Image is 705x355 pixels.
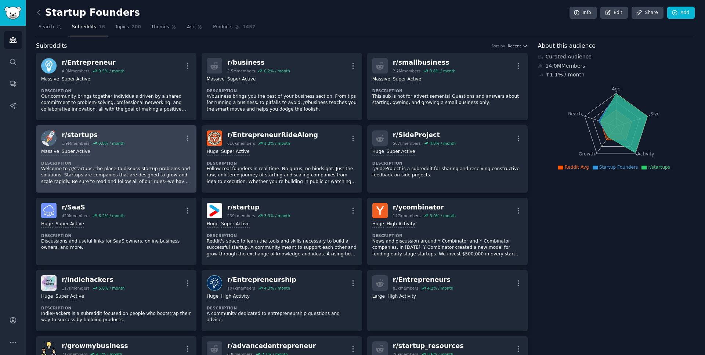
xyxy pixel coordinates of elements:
p: A community dedicated to entrepreneurship questions and advice. [207,311,357,323]
div: 3.3 % / month [264,213,290,218]
span: Themes [151,24,169,31]
div: r/ Entrepreneurs [393,275,453,284]
a: Products1457 [210,21,258,36]
dt: Description [41,161,191,166]
img: Entrepreneurship [207,275,222,291]
a: Share [632,7,663,19]
a: Entrepreneurshipr/Entrepreneurship107kmembers4.3% / monthHugeHigh ActivityDescriptionA community ... [202,270,362,331]
img: startups [41,130,57,146]
a: Info [570,7,597,19]
dt: Description [41,233,191,238]
a: SaaSr/SaaS420kmembers6.2% / monthHugeSuper ActiveDescriptionDiscussions and useful links for SaaS... [36,198,196,265]
p: /r/business brings you the best of your business section. From tips for running a business, to pi... [207,93,357,113]
a: Themes [149,21,180,36]
div: 4.0 % / month [430,141,456,146]
div: 83k members [393,286,418,291]
tspan: Reach [568,111,582,116]
p: This sub is not for advertisements! Questions and answers about starting, owning, and growing a s... [372,93,523,106]
div: 147k members [393,213,421,218]
div: r/ EntrepreneurRideAlong [227,130,318,140]
div: 0.8 % / month [430,68,456,73]
dt: Description [372,88,523,93]
a: r/smallbusiness2.2Mmembers0.8% / monthMassiveSuper ActiveDescriptionThis sub is not for advertise... [367,53,528,120]
div: Super Active [62,148,90,155]
div: Large [372,293,385,300]
dt: Description [207,233,357,238]
div: Super Active [55,221,84,228]
div: Curated Audience [538,53,695,61]
span: Recent [508,43,521,49]
img: Entrepreneur [41,58,57,73]
div: High Activity [387,293,416,300]
div: r/ SideProject [393,130,456,140]
p: Reddit's space to learn the tools and skills necessary to build a successful startup. A community... [207,238,357,258]
div: Super Active [62,76,90,83]
div: r/ growmybusiness [62,341,128,351]
a: Search [36,21,64,36]
a: startupr/startup239kmembers3.3% / monthHugeSuper ActiveDescriptionReddit's space to learn the too... [202,198,362,265]
div: 4.9M members [62,68,90,73]
div: 1.9M members [62,141,90,146]
div: 507k members [393,141,421,146]
span: Startup Founders [599,165,638,170]
div: Super Active [227,76,256,83]
a: Subreddits16 [69,21,108,36]
div: 0.8 % / month [98,141,124,146]
div: 239k members [227,213,255,218]
a: Add [667,7,695,19]
div: Huge [372,221,384,228]
img: GummySearch logo [4,7,21,19]
a: EntrepreneurRideAlongr/EntrepreneurRideAlong616kmembers1.2% / monthHugeSuper ActiveDescriptionFol... [202,125,362,193]
dt: Description [41,305,191,311]
a: Edit [600,7,628,19]
p: News and discussion around Y Combinator and Y Combinator companies. In [DATE], Y Combinator creat... [372,238,523,258]
div: 117k members [62,286,90,291]
p: Discussions and useful links for SaaS owners, online business owners, and more. [41,238,191,251]
span: Reddit Avg [565,165,589,170]
span: Search [39,24,54,31]
p: Welcome to /r/startups, the place to discuss startup problems and solutions. Startups are compani... [41,166,191,185]
div: 4.3 % / month [264,286,290,291]
img: SaaS [41,203,57,218]
button: Recent [508,43,528,49]
span: About this audience [538,42,596,51]
tspan: Growth [579,151,595,157]
div: r/ ycombinator [393,203,456,212]
div: Super Active [221,221,250,228]
dt: Description [41,88,191,93]
a: Ask [184,21,205,36]
div: r/ Entrepreneur [62,58,124,67]
img: indiehackers [41,275,57,291]
div: r/ startups [62,130,124,140]
div: Huge [207,221,218,228]
tspan: Activity [637,151,654,157]
div: Super Active [55,293,84,300]
p: r/SideProject is a subreddit for sharing and receiving constructive feedback on side projects. [372,166,523,179]
div: r/ startup [227,203,290,212]
div: Super Active [393,76,422,83]
div: Massive [41,76,59,83]
span: Ask [187,24,195,31]
a: ycombinatorr/ycombinator147kmembers3.0% / monthHugeHigh ActivityDescriptionNews and discussion ar... [367,198,528,265]
div: 0.5 % / month [98,68,124,73]
a: Topics200 [113,21,144,36]
div: 14.0M Members [538,62,695,70]
tspan: Size [650,111,659,116]
div: Super Active [221,148,250,155]
div: r/ Entrepreneurship [227,275,296,284]
div: Massive [41,148,59,155]
span: Products [213,24,232,31]
div: 420k members [62,213,90,218]
div: 107k members [227,286,255,291]
div: Sort by [491,43,505,49]
div: 4.2 % / month [427,286,453,291]
a: indiehackersr/indiehackers117kmembers5.6% / monthHugeSuper ActiveDescriptionIndieHackers is a sub... [36,270,196,331]
div: High Activity [221,293,250,300]
div: Massive [372,76,390,83]
a: r/SideProject507kmembers4.0% / monthHugeSuper ActiveDescriptionr/SideProject is a subreddit for s... [367,125,528,193]
div: r/ smallbusiness [393,58,456,67]
a: r/business2.5Mmembers0.2% / monthMassiveSuper ActiveDescription/r/business brings you the best of... [202,53,362,120]
div: r/ business [227,58,290,67]
div: Huge [207,148,218,155]
p: Our community brings together individuals driven by a shared commitment to problem-solving, profe... [41,93,191,113]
